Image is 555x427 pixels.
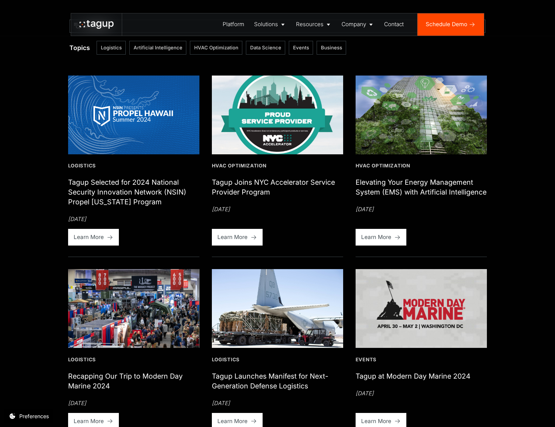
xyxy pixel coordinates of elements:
h1: Tagup Joins NYC Accelerator Service Provider Program [212,178,343,197]
div: Contact [384,20,404,28]
div: Learn More [217,233,248,241]
a: Platform [218,13,250,36]
a: Learn More [356,229,407,246]
div: [DATE] [212,205,343,214]
div: [DATE] [212,399,343,407]
div: Learn More [361,233,391,241]
h1: Recapping Our Trip to Modern Day Marine 2024 [68,371,200,391]
div: Learn More [361,417,391,425]
div: [DATE] [68,215,200,223]
div: Topics [69,43,90,53]
h1: Elevating Your Energy Management System (EMS) with Artificial Intelligence [356,178,487,197]
a: Resources [291,13,337,36]
div: Company [342,20,366,28]
a: Company [337,13,379,36]
a: Learn More [68,229,119,246]
div: Schedule Demo [426,20,467,28]
div: Logistics [68,356,200,363]
h1: Tagup at Modern Day Marine 2024 [356,371,471,381]
div: Preferences [19,412,49,420]
a: Contact [379,13,409,36]
a: Learn More [212,229,263,246]
img: Modern Day Marine 2024 Exposition [68,269,200,348]
h1: Tagup Selected for 2024 National Security Innovation Network (NSIN) Propel [US_STATE] Program [68,178,200,207]
div: Logistics [212,356,343,363]
div: Solutions [254,20,278,28]
a: Solutions [249,13,291,36]
a: Schedule Demo [417,13,484,36]
div: Events [356,356,471,363]
div: HVAC Optimization [356,162,487,169]
div: [DATE] [68,399,200,407]
div: Logistics [68,162,200,169]
div: [DATE] [356,389,471,398]
div: Learn More [74,417,104,425]
img: U.S. Marine Corps photo by Sgt. Rodion Zabolotniy [212,269,343,348]
div: [DATE] [356,205,487,214]
div: Resources [296,20,324,28]
div: Learn More [217,417,248,425]
h1: Tagup Launches Manifest for Next-Generation Defense Logistics [212,371,343,391]
img: modern day marine expo 2024 [356,269,487,348]
img: Elevating Your Energy Management System (EMS) with Artificial Intelligence [356,76,487,154]
div: HVAC Optimization [212,162,343,169]
div: Platform [223,20,244,28]
div: Learn More [74,233,104,241]
form: Email Form 2 [69,20,486,55]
